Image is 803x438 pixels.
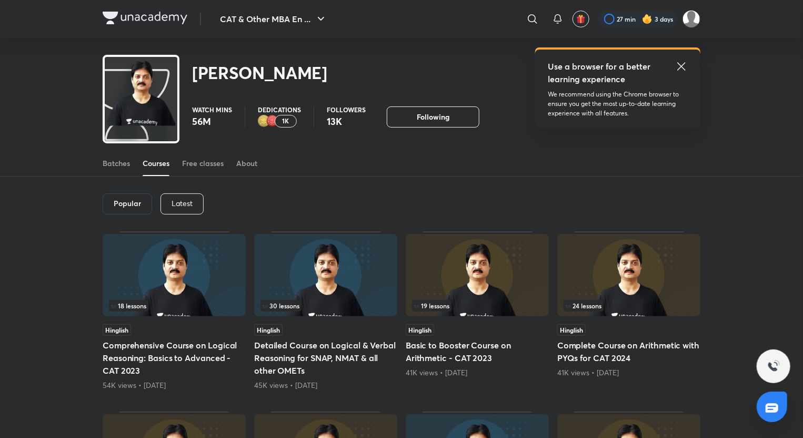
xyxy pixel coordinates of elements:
h6: Popular [114,199,141,208]
span: 19 lessons [414,303,449,309]
span: 18 lessons [111,303,146,309]
img: class [105,59,177,128]
h5: Complete Course on Arithmetic with PYQs for CAT 2024 [557,339,700,364]
p: Watch mins [192,106,232,113]
div: infosection [564,300,694,312]
div: Courses [143,158,169,169]
div: left [564,300,694,312]
div: 41K views • 1 year ago [557,367,700,378]
img: educator badge2 [258,115,270,128]
span: 24 lessons [566,303,601,309]
img: avatar [576,14,586,24]
div: Comprehensive Course on Logical Reasoning: Basics to Advanced - CAT 2023 [103,231,246,391]
div: infosection [412,300,543,312]
div: infocontainer [260,300,391,312]
img: Thumbnail [406,234,549,316]
span: Hinglish [103,324,131,336]
div: left [260,300,391,312]
img: educator badge1 [266,115,279,128]
img: ttu [767,360,780,373]
span: Hinglish [406,324,434,336]
button: avatar [573,11,589,27]
a: Free classes [182,151,224,176]
div: Detailed Course on Logical & Verbal Reasoning for SNAP, NMAT & all other OMETs [254,231,397,391]
h5: Basic to Booster Course on Arithmetic - CAT 2023 [406,339,549,364]
p: 13K [327,115,366,128]
p: Dedications [258,106,301,113]
h5: Use a browser for a better learning experience [548,60,653,85]
img: Thumbnail [254,234,397,316]
h2: [PERSON_NAME] [192,62,327,83]
a: Courses [143,151,169,176]
div: infosection [109,300,239,312]
p: 56M [192,115,232,128]
span: 30 lessons [263,303,299,309]
a: Company Logo [103,12,187,27]
div: infocontainer [109,300,239,312]
p: 1K [283,118,289,125]
div: About [236,158,257,169]
div: left [412,300,543,312]
h5: Detailed Course on Logical & Verbal Reasoning for SNAP, NMAT & all other OMETs [254,339,397,377]
h5: Comprehensive Course on Logical Reasoning: Basics to Advanced - CAT 2023 [103,339,246,377]
div: Free classes [182,158,224,169]
img: Company Logo [103,12,187,24]
div: left [109,300,239,312]
img: Thumbnail [103,234,246,316]
span: Hinglish [557,324,586,336]
div: 54K views • 2 years ago [103,380,246,391]
p: Latest [172,199,193,208]
div: infocontainer [564,300,694,312]
img: streak [642,14,653,24]
div: Complete Course on Arithmetic with PYQs for CAT 2024 [557,231,700,391]
div: infocontainer [412,300,543,312]
p: Followers [327,106,366,113]
div: 45K views • 1 year ago [254,380,397,391]
a: About [236,151,257,176]
button: CAT & Other MBA En ... [214,8,334,30]
div: Basic to Booster Course on Arithmetic - CAT 2023 [406,231,549,391]
img: Nitin [682,10,700,28]
span: Following [417,112,449,122]
div: Batches [103,158,130,169]
p: We recommend using the Chrome browser to ensure you get the most up-to-date learning experience w... [548,90,688,118]
button: Following [387,106,479,128]
img: Thumbnail [557,234,700,316]
span: Hinglish [254,324,283,336]
a: Batches [103,151,130,176]
div: infosection [260,300,391,312]
div: 41K views • 2 years ago [406,367,549,378]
